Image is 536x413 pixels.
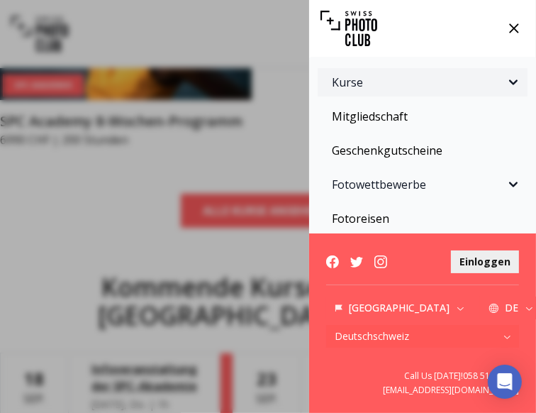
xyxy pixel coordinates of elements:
nav: Sidebar [309,57,536,233]
div: Open Intercom Messenger [488,365,522,399]
span: Kurse [332,74,505,91]
a: Geschenkgutscheine [318,136,527,165]
a: Mitgliedschaft [318,102,527,131]
a: Call Us [DATE]!058 51 00 270 [326,370,519,382]
b: Einloggen [459,255,510,269]
span: Fotowettbewerbe [332,176,505,193]
button: [GEOGRAPHIC_DATA] [326,297,474,319]
button: Fotowettbewerbe [318,170,527,199]
button: Kurse [318,68,527,97]
a: Fotoreisen [318,204,527,233]
a: [EMAIL_ADDRESS][DOMAIN_NAME] [326,385,519,396]
button: Einloggen [451,250,519,273]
